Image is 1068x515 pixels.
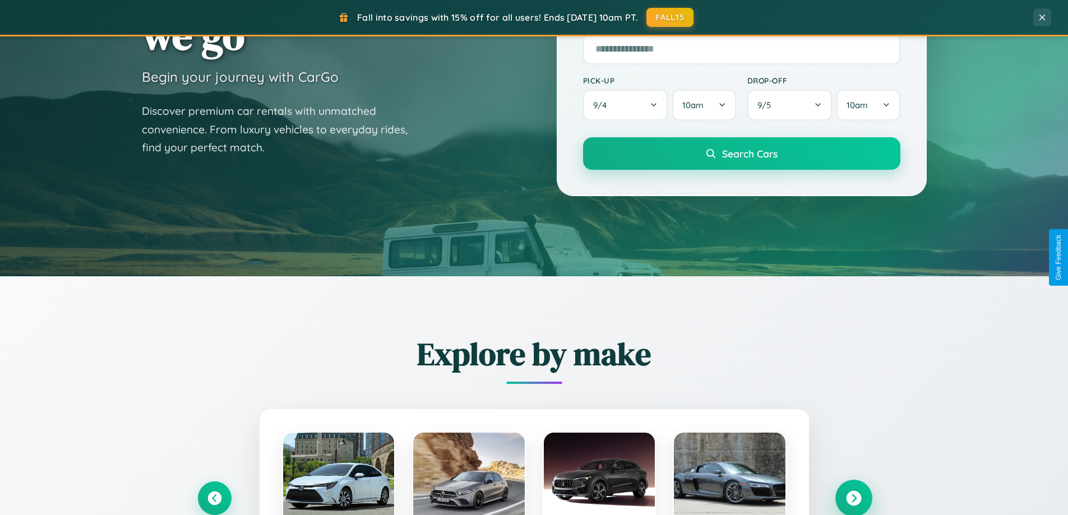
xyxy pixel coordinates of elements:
[198,332,871,375] h2: Explore by make
[747,76,900,85] label: Drop-off
[757,100,776,110] span: 9 / 5
[672,90,736,120] button: 10am
[583,90,668,120] button: 9/4
[583,76,736,85] label: Pick-up
[682,100,704,110] span: 10am
[836,90,900,120] button: 10am
[142,102,422,157] p: Discover premium car rentals with unmatched convenience. From luxury vehicles to everyday rides, ...
[583,137,900,170] button: Search Cars
[357,12,638,23] span: Fall into savings with 15% off for all users! Ends [DATE] 10am PT.
[1055,235,1062,280] div: Give Feedback
[142,68,339,85] h3: Begin your journey with CarGo
[593,100,612,110] span: 9 / 4
[747,90,833,120] button: 9/5
[722,147,778,160] span: Search Cars
[847,100,868,110] span: 10am
[646,8,693,27] button: FALL15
